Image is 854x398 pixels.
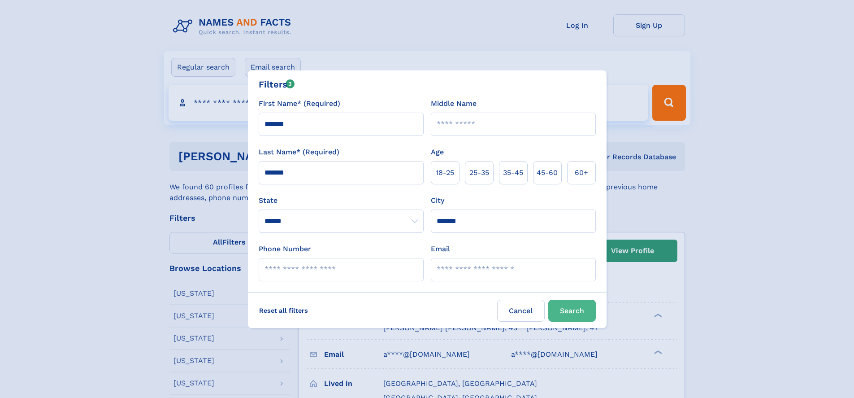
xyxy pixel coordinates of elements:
label: Last Name* (Required) [259,147,339,157]
label: Age [431,147,444,157]
label: Reset all filters [253,300,314,321]
span: 45‑60 [537,167,558,178]
span: 18‑25 [436,167,454,178]
div: Filters [259,78,295,91]
span: 35‑45 [503,167,523,178]
label: Email [431,244,450,254]
label: Cancel [497,300,545,322]
label: Middle Name [431,98,477,109]
button: Search [548,300,596,322]
label: First Name* (Required) [259,98,340,109]
span: 60+ [575,167,588,178]
label: City [431,195,444,206]
span: 25‑35 [469,167,489,178]
label: State [259,195,424,206]
label: Phone Number [259,244,311,254]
